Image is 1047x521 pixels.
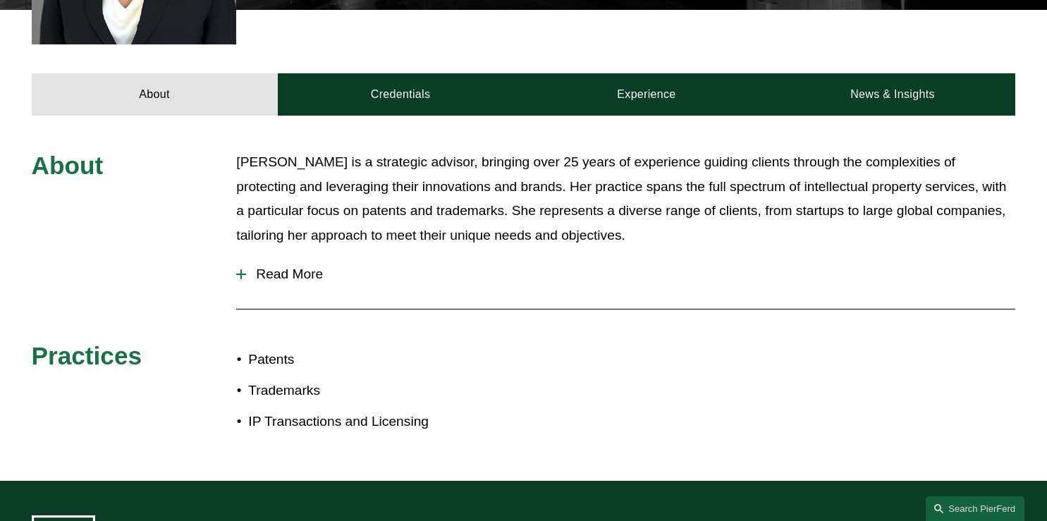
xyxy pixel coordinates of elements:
[236,150,1015,247] p: [PERSON_NAME] is a strategic advisor, bringing over 25 years of experience guiding clients throug...
[236,256,1015,293] button: Read More
[32,342,142,369] span: Practices
[248,379,523,403] p: Trademarks
[769,73,1015,116] a: News & Insights
[523,73,769,116] a: Experience
[248,348,523,372] p: Patents
[32,73,278,116] a: About
[246,266,1015,282] span: Read More
[32,152,104,179] span: About
[926,496,1024,521] a: Search this site
[248,410,523,434] p: IP Transactions and Licensing
[278,73,524,116] a: Credentials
